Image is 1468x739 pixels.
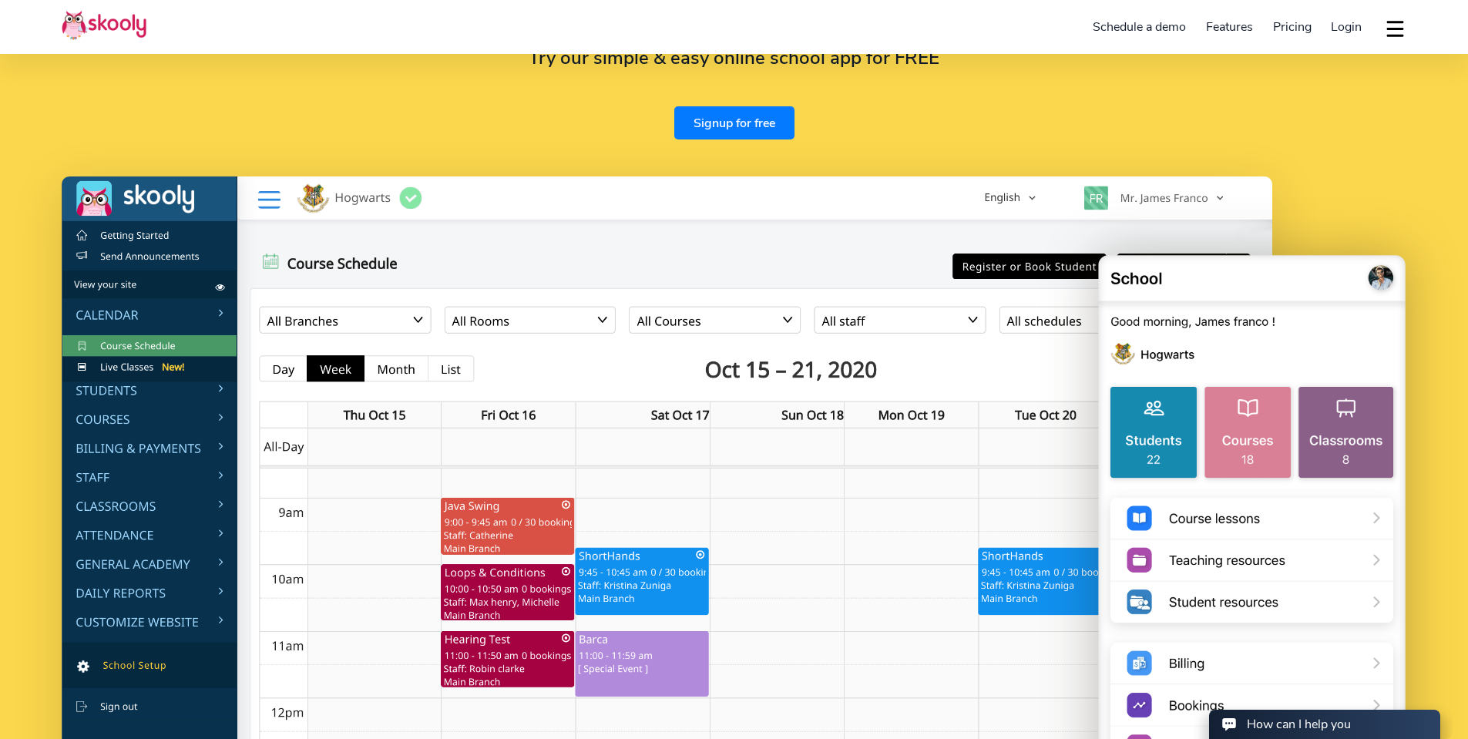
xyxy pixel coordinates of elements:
[1321,15,1372,39] a: Login
[1263,15,1322,39] a: Pricing
[62,10,146,40] img: Skooly
[1083,15,1197,39] a: Schedule a demo
[1196,15,1263,39] a: Features
[1273,18,1312,35] span: Pricing
[1384,11,1406,46] button: dropdown menu
[1331,18,1362,35] span: Login
[62,46,1406,69] h2: Try our simple & easy online school app for FREE
[674,106,794,139] a: Signup for free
